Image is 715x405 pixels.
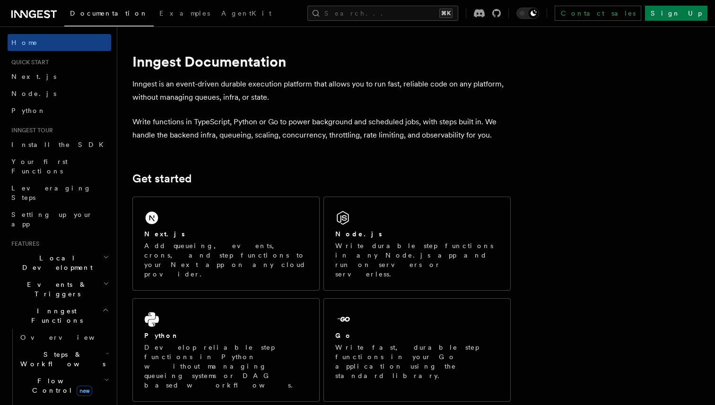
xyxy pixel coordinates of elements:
a: Install the SDK [8,136,111,153]
a: Node.jsWrite durable step functions in any Node.js app and run on servers or serverless. [323,197,511,291]
span: Features [8,240,39,248]
a: Python [8,102,111,119]
button: Toggle dark mode [516,8,539,19]
span: Overview [20,334,118,341]
h2: Python [144,331,179,340]
a: Leveraging Steps [8,180,111,206]
a: Next.js [8,68,111,85]
a: Setting up your app [8,206,111,233]
span: Steps & Workflows [17,350,105,369]
span: Quick start [8,59,49,66]
kbd: ⌘K [439,9,453,18]
span: Your first Functions [11,158,68,175]
span: Next.js [11,73,56,80]
span: Documentation [70,9,148,17]
button: Search...⌘K [307,6,458,21]
a: Next.jsAdd queueing, events, crons, and step functions to your Next app on any cloud provider. [132,197,320,291]
button: Local Development [8,250,111,276]
button: Steps & Workflows [17,346,111,372]
span: Flow Control [17,376,104,395]
span: Local Development [8,253,103,272]
h1: Inngest Documentation [132,53,511,70]
a: Home [8,34,111,51]
span: Inngest Functions [8,306,102,325]
a: Documentation [64,3,154,26]
span: Events & Triggers [8,280,103,299]
span: Node.js [11,90,56,97]
p: Inngest is an event-driven durable execution platform that allows you to run fast, reliable code ... [132,78,511,104]
p: Develop reliable step functions in Python without managing queueing systems or DAG based workflows. [144,343,308,390]
span: new [77,386,92,396]
a: PythonDevelop reliable step functions in Python without managing queueing systems or DAG based wo... [132,298,320,402]
span: AgentKit [221,9,271,17]
h2: Node.js [335,229,382,239]
a: GoWrite fast, durable step functions in your Go application using the standard library. [323,298,511,402]
a: Examples [154,3,216,26]
span: Setting up your app [11,211,93,228]
p: Write functions in TypeScript, Python or Go to power background and scheduled jobs, with steps bu... [132,115,511,142]
span: Leveraging Steps [11,184,91,201]
button: Flow Controlnew [17,372,111,399]
span: Python [11,107,46,114]
a: Sign Up [645,6,707,21]
span: Home [11,38,38,47]
p: Write durable step functions in any Node.js app and run on servers or serverless. [335,241,499,279]
p: Write fast, durable step functions in your Go application using the standard library. [335,343,499,380]
p: Add queueing, events, crons, and step functions to your Next app on any cloud provider. [144,241,308,279]
a: Node.js [8,85,111,102]
a: Overview [17,329,111,346]
button: Inngest Functions [8,302,111,329]
span: Examples [159,9,210,17]
h2: Next.js [144,229,185,239]
span: Install the SDK [11,141,109,148]
a: Your first Functions [8,153,111,180]
a: Contact sales [555,6,641,21]
span: Inngest tour [8,127,53,134]
h2: Go [335,331,352,340]
a: Get started [132,172,192,185]
button: Events & Triggers [8,276,111,302]
a: AgentKit [216,3,277,26]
